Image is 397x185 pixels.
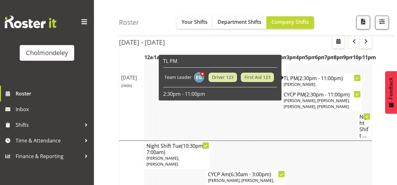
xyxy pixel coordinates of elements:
th: 8pm [334,50,343,64]
span: [PERSON_NAME], [PERSON_NAME], [PERSON_NAME], [PERSON_NAME] [284,98,350,109]
span: [PERSON_NAME], [PERSON_NAME] [147,155,179,167]
th: 5am [192,50,201,64]
th: 12am [144,50,154,64]
th: 6pm [315,50,324,64]
h4: Night Shift Tue [147,143,209,155]
span: Finance & Reporting [16,152,81,161]
span: Your Shifts [182,18,208,25]
th: 3pm [286,50,296,64]
th: 6am [201,50,211,64]
th: 7pm [324,50,334,64]
span: Department Shifts [218,18,261,25]
img: evie-guard1532.jpg [194,72,204,82]
th: 5pm [305,50,315,64]
span: (6:30am - 3:00pm) [229,171,271,178]
th: 12pm [258,50,267,64]
span: (Hide) [121,83,132,88]
td: [DATE] [119,22,145,141]
button: Your Shifts [177,16,213,29]
th: 11pm [362,50,372,64]
th: 1pm [267,50,277,64]
div: Cholmondeley [26,48,68,58]
h4: Night Shift ... [359,114,370,139]
h4: CYCP Am [208,171,284,177]
span: Shifts [16,120,81,130]
h4: CYCP PM [284,91,360,98]
h4: TL PM [284,75,360,81]
span: Feedback [388,77,394,99]
th: 1am [154,50,163,64]
span: [PERSON_NAME] [284,81,315,87]
span: Time & Attendance [16,136,81,145]
th: 4pm [296,50,305,64]
button: Select a specific date within the roster. [333,36,344,49]
h6: TL PM [163,58,277,64]
td: Team Leader [163,71,193,84]
th: 11am [249,50,258,64]
th: 4am [182,50,192,64]
th: 10am [239,50,249,64]
th: 2pm [277,50,286,64]
p: 2:30pm - 11:00pm [163,90,277,97]
span: Company Shifts [271,18,309,25]
h2: [DATE] - [DATE] [119,38,165,46]
span: Inbox [16,105,91,114]
th: 2am [163,50,173,64]
button: Department Shifts [213,16,266,29]
th: 9am [229,50,239,64]
span: Driver 123 [212,74,234,81]
span: Roster [16,89,91,98]
th: 3am [173,50,182,64]
img: Rosterit website logo [5,16,56,28]
button: Company Shifts [266,16,314,29]
th: 8am [220,50,229,64]
button: Filter Shifts [375,16,389,29]
span: (2:30pm - 11:00pm) [305,91,350,98]
span: (2:30pm - 11:00pm) [298,75,343,82]
span: (10:30pm - 7:00am) [147,142,206,156]
span: First Aid 123 [245,74,271,81]
th: 7am [211,50,220,64]
th: 9pm [343,50,353,64]
h4: Roster [119,19,139,26]
button: Download a PDF of the roster according to the set date range. [356,16,370,29]
button: Feedback - Show survey [385,71,397,114]
th: 10pm [353,50,362,64]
